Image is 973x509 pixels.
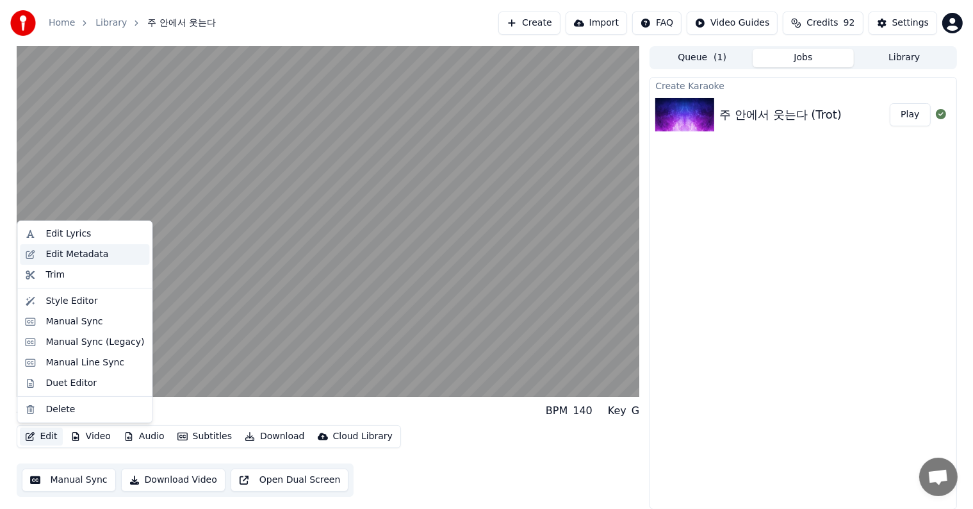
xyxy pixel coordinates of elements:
[121,469,225,492] button: Download Video
[854,49,955,67] button: Library
[687,12,778,35] button: Video Guides
[753,49,854,67] button: Jobs
[20,428,63,446] button: Edit
[45,248,108,261] div: Edit Metadata
[10,10,36,36] img: youka
[49,17,216,29] nav: breadcrumb
[650,78,956,93] div: Create Karaoke
[573,403,593,419] div: 140
[806,17,838,29] span: Credits
[45,336,144,349] div: Manual Sync (Legacy)
[119,428,170,446] button: Audio
[892,17,929,29] div: Settings
[919,458,958,496] div: 채팅 열기
[45,403,75,416] div: Delete
[719,106,842,124] div: 주 안에서 웃는다 (Trot)
[890,103,930,126] button: Play
[95,17,127,29] a: Library
[632,12,682,35] button: FAQ
[333,430,393,443] div: Cloud Library
[566,12,627,35] button: Import
[49,17,75,29] a: Home
[714,51,726,64] span: ( 1 )
[172,428,237,446] button: Subtitles
[22,469,116,492] button: Manual Sync
[45,295,97,308] div: Style Editor
[783,12,863,35] button: Credits92
[498,12,560,35] button: Create
[632,403,639,419] div: G
[608,403,626,419] div: Key
[240,428,310,446] button: Download
[546,403,568,419] div: BPM
[844,17,855,29] span: 92
[65,428,116,446] button: Video
[45,269,65,281] div: Trim
[45,377,97,390] div: Duet Editor
[869,12,937,35] button: Settings
[231,469,349,492] button: Open Dual Screen
[45,356,124,369] div: Manual Line Sync
[651,49,753,67] button: Queue
[147,17,216,29] span: 주 안에서 웃는다
[45,315,102,328] div: Manual Sync
[45,228,91,240] div: Edit Lyrics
